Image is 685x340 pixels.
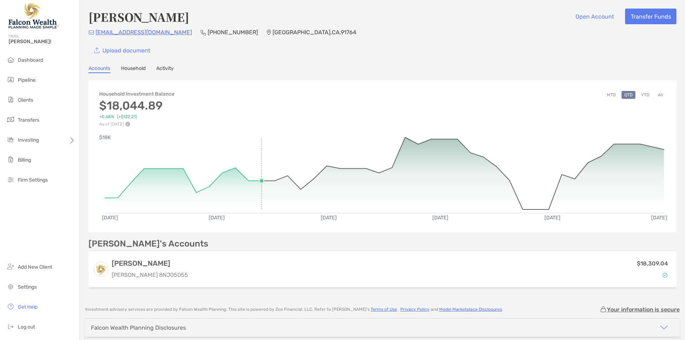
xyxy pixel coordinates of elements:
[432,215,448,221] text: [DATE]
[6,115,15,124] img: transfers icon
[99,99,174,112] h3: $18,044.89
[6,155,15,164] img: billing icon
[371,307,397,312] a: Terms of Use
[9,39,75,45] span: [PERSON_NAME]!
[91,324,186,331] div: Falcon Wealth Planning Disclosures
[625,9,676,24] button: Transfer Funds
[99,114,114,120] span: +0.68%
[88,9,189,25] h4: [PERSON_NAME]
[637,259,668,268] p: $18,309.04
[99,135,111,141] text: $18K
[6,135,15,144] img: investing icon
[99,91,174,97] h4: Household Investment Balance
[273,28,356,37] p: [GEOGRAPHIC_DATA] , CA , 91764
[96,28,192,37] p: [EMAIL_ADDRESS][DOMAIN_NAME]
[88,30,94,35] img: Email Icon
[18,177,48,183] span: Firm Settings
[544,215,560,221] text: [DATE]
[604,91,619,99] button: MTD
[6,75,15,84] img: pipeline icon
[621,91,635,99] button: QTD
[156,65,174,73] a: Activity
[6,95,15,104] img: clients icon
[267,30,271,35] img: Location Icon
[18,264,52,270] span: Add New Client
[112,259,188,268] h3: [PERSON_NAME]
[400,307,430,312] a: Privacy Policy
[88,239,208,248] p: [PERSON_NAME]'s Accounts
[102,215,118,221] text: [DATE]
[208,28,258,37] p: [PHONE_NUMBER]
[18,77,36,83] span: Pipeline
[18,157,31,163] span: Billing
[6,302,15,311] img: get-help icon
[85,307,503,312] p: Investment advisory services are provided by Falcon Wealth Planning . This site is powered by Zoe...
[94,47,100,54] img: button icon
[18,304,37,310] span: Get Help
[651,215,667,221] text: [DATE]
[112,270,188,279] p: [PERSON_NAME] 8NJ05055
[94,262,108,276] img: logo account
[117,114,137,120] span: ( +$122.21 )
[6,55,15,64] img: dashboard icon
[18,97,33,103] span: Clients
[6,262,15,271] img: add_new_client icon
[209,215,225,221] text: [DATE]
[18,324,35,330] span: Log out
[655,91,666,99] button: All
[201,30,206,35] img: Phone Icon
[9,3,59,29] img: Falcon Wealth Planning Logo
[638,91,652,99] button: YTD
[6,322,15,331] img: logout icon
[570,9,619,24] button: Open Account
[18,117,39,123] span: Transfers
[88,65,110,73] a: Accounts
[18,137,39,143] span: Investing
[607,306,680,313] p: Your information is secure
[663,273,668,278] img: Account Status icon
[18,57,43,63] span: Dashboard
[6,282,15,291] img: settings icon
[660,323,668,332] img: icon arrow
[18,284,37,290] span: Settings
[439,307,502,312] a: Model Marketplace Disclosures
[88,42,156,58] a: Upload document
[121,65,146,73] a: Household
[99,122,174,127] p: As of [DATE]
[321,215,337,221] text: [DATE]
[125,122,130,127] img: Performance Info
[6,175,15,184] img: firm-settings icon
